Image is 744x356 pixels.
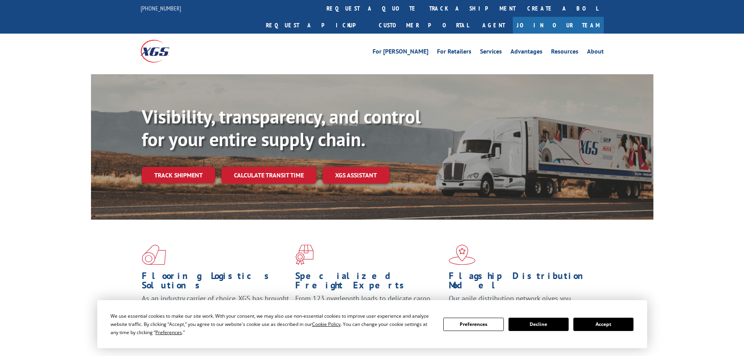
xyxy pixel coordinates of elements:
[323,167,389,184] a: XGS ASSISTANT
[295,245,314,265] img: xgs-icon-focused-on-flooring-red
[437,48,471,57] a: For Retailers
[449,271,596,294] h1: Flagship Distribution Model
[221,167,316,184] a: Calculate transit time
[141,4,181,12] a: [PHONE_NUMBER]
[142,271,289,294] h1: Flooring Logistics Solutions
[449,294,592,312] span: Our agile distribution network gives you nationwide inventory management on demand.
[295,271,443,294] h1: Specialized Freight Experts
[510,48,542,57] a: Advantages
[260,17,373,34] a: Request a pickup
[449,245,476,265] img: xgs-icon-flagship-distribution-model-red
[573,318,633,331] button: Accept
[155,329,182,336] span: Preferences
[142,245,166,265] img: xgs-icon-total-supply-chain-intelligence-red
[142,167,215,183] a: Track shipment
[142,294,289,322] span: As an industry carrier of choice, XGS has brought innovation and dedication to flooring logistics...
[475,17,513,34] a: Agent
[480,48,502,57] a: Services
[373,48,428,57] a: For [PERSON_NAME]
[295,294,443,329] p: From 123 overlength loads to delicate cargo, our experienced staff knows the best way to move you...
[373,17,475,34] a: Customer Portal
[312,321,341,327] span: Cookie Policy
[513,17,604,34] a: Join Our Team
[508,318,569,331] button: Decline
[111,312,434,336] div: We use essential cookies to make our site work. With your consent, we may also use non-essential ...
[142,104,421,151] b: Visibility, transparency, and control for your entire supply chain.
[443,318,503,331] button: Preferences
[587,48,604,57] a: About
[97,300,647,348] div: Cookie Consent Prompt
[551,48,578,57] a: Resources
